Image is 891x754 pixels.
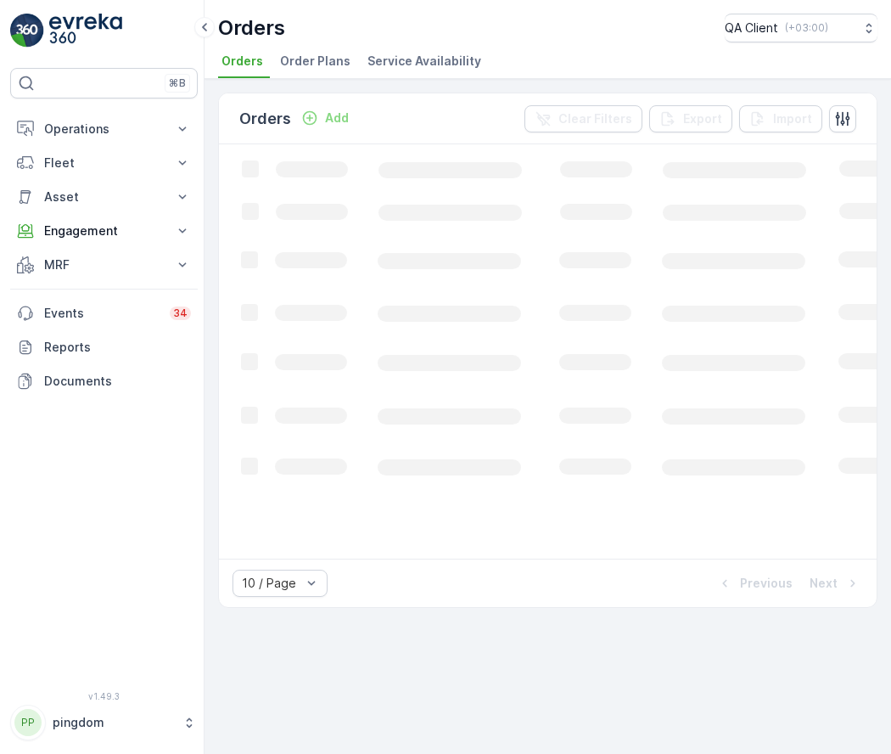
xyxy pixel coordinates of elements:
[10,146,198,180] button: Fleet
[49,14,122,48] img: logo_light-DOdMpM7g.png
[169,76,186,90] p: ⌘B
[44,305,160,322] p: Events
[44,339,191,356] p: Reports
[325,110,349,127] p: Add
[10,691,198,701] span: v 1.49.3
[808,573,863,594] button: Next
[239,107,291,131] p: Orders
[10,14,44,48] img: logo
[44,222,164,239] p: Engagement
[10,180,198,214] button: Asset
[725,20,778,37] p: QA Client
[53,714,174,731] p: pingdom
[739,105,822,132] button: Import
[173,307,188,320] p: 34
[218,14,285,42] p: Orders
[367,53,481,70] span: Service Availability
[714,573,794,594] button: Previous
[558,110,632,127] p: Clear Filters
[44,256,164,273] p: MRF
[10,214,198,248] button: Engagement
[221,53,263,70] span: Orders
[740,575,793,592] p: Previous
[773,110,812,127] p: Import
[44,121,164,138] p: Operations
[44,188,164,205] p: Asset
[14,709,42,736] div: PP
[649,105,732,132] button: Export
[10,112,198,146] button: Operations
[683,110,722,127] p: Export
[10,705,198,740] button: PPpingdom
[44,373,191,390] p: Documents
[10,330,198,364] a: Reports
[294,108,356,128] button: Add
[725,14,877,42] button: QA Client(+03:00)
[280,53,350,70] span: Order Plans
[44,155,164,172] p: Fleet
[524,105,642,132] button: Clear Filters
[810,575,838,592] p: Next
[10,296,198,330] a: Events34
[10,364,198,398] a: Documents
[785,21,828,35] p: ( +03:00 )
[10,248,198,282] button: MRF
